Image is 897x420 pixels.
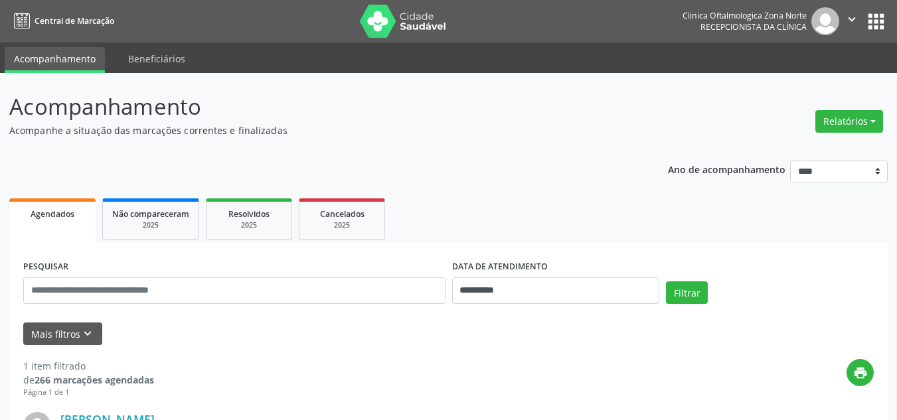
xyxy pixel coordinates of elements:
[683,10,807,21] div: Clinica Oftalmologica Zona Norte
[845,12,859,27] i: 
[119,47,195,70] a: Beneficiários
[864,10,888,33] button: apps
[31,208,74,220] span: Agendados
[847,359,874,386] button: print
[811,7,839,35] img: img
[839,7,864,35] button: 
[5,47,105,73] a: Acompanhamento
[9,10,114,32] a: Central de Marcação
[700,21,807,33] span: Recepcionista da clínica
[80,326,95,341] i: keyboard_arrow_down
[309,220,375,230] div: 2025
[666,281,708,304] button: Filtrar
[23,322,102,346] button: Mais filtroskeyboard_arrow_down
[23,257,68,277] label: PESQUISAR
[112,208,189,220] span: Não compareceram
[23,387,154,398] div: Página 1 de 1
[452,257,548,277] label: DATA DE ATENDIMENTO
[35,374,154,386] strong: 266 marcações agendadas
[35,15,114,27] span: Central de Marcação
[23,359,154,373] div: 1 item filtrado
[853,366,868,380] i: print
[815,110,883,133] button: Relatórios
[668,161,785,177] p: Ano de acompanhamento
[216,220,282,230] div: 2025
[112,220,189,230] div: 2025
[228,208,270,220] span: Resolvidos
[320,208,365,220] span: Cancelados
[9,123,624,137] p: Acompanhe a situação das marcações correntes e finalizadas
[9,90,624,123] p: Acompanhamento
[23,373,154,387] div: de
